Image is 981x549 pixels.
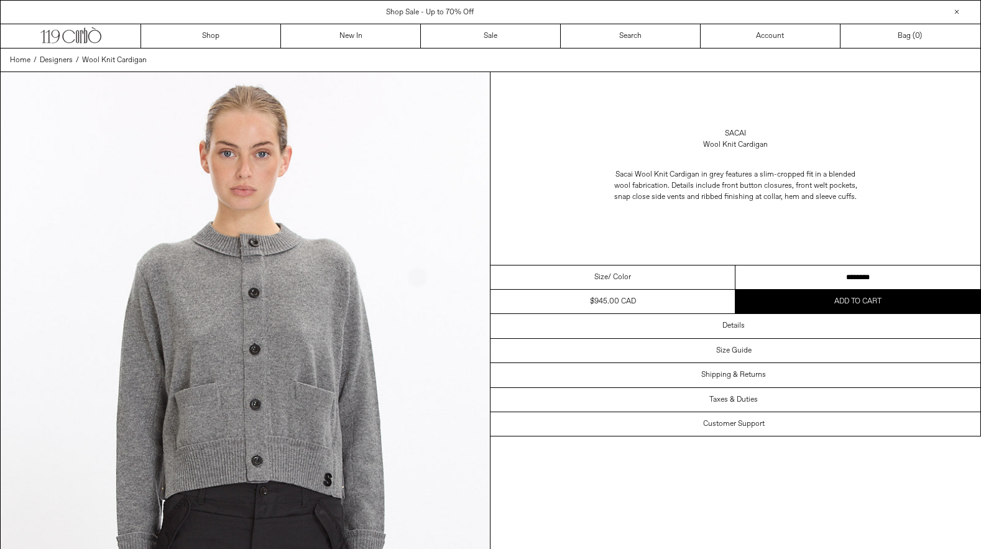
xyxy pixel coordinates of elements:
[10,55,30,66] a: Home
[10,55,30,65] span: Home
[703,420,765,428] h3: Customer Support
[386,7,474,17] a: Shop Sale - Up to 70% Off
[421,24,561,48] a: Sale
[915,30,922,42] span: )
[722,321,745,330] h3: Details
[841,24,980,48] a: Bag ()
[561,24,701,48] a: Search
[701,371,766,379] h3: Shipping & Returns
[590,296,636,307] div: $945.00 CAD
[594,272,608,283] span: Size
[716,346,752,355] h3: Size Guide
[40,55,73,65] span: Designers
[834,297,882,307] span: Add to cart
[611,163,860,209] p: Sacai Wool Knit Cardigan in grey features a slim-cropped fit in a blended wool fabrication. Detai...
[703,139,768,150] div: Wool Knit Cardigan
[725,128,746,139] a: Sacai
[76,55,79,66] span: /
[40,55,73,66] a: Designers
[701,24,841,48] a: Account
[915,31,919,41] span: 0
[608,272,631,283] span: / Color
[34,55,37,66] span: /
[735,290,980,313] button: Add to cart
[141,24,281,48] a: Shop
[82,55,147,65] span: Wool Knit Cardigan
[281,24,421,48] a: New In
[82,55,147,66] a: Wool Knit Cardigan
[709,395,758,404] h3: Taxes & Duties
